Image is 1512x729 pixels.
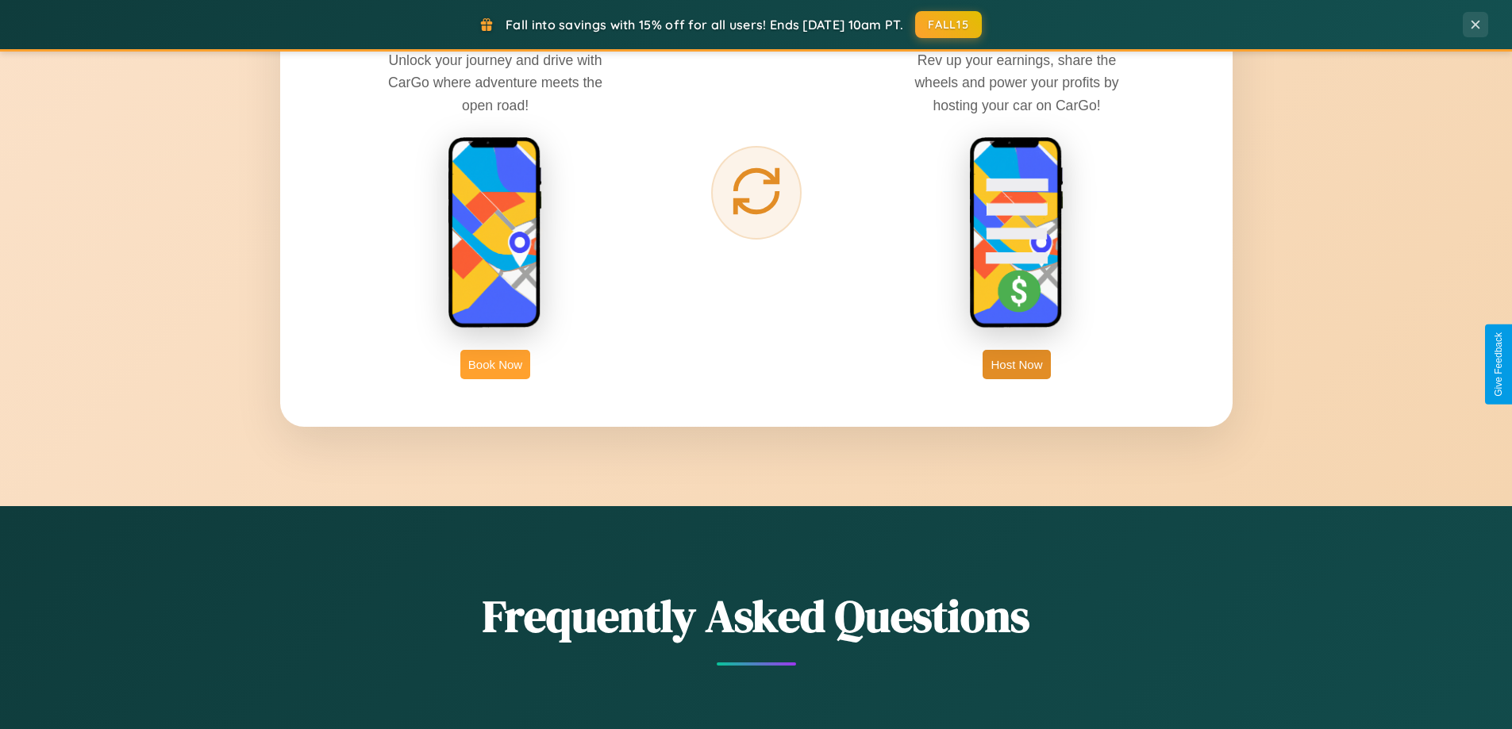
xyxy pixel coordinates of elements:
img: host phone [969,136,1064,330]
p: Unlock your journey and drive with CarGo where adventure meets the open road! [376,49,614,116]
button: Host Now [983,350,1050,379]
span: Fall into savings with 15% off for all users! Ends [DATE] 10am PT. [506,17,903,33]
div: Give Feedback [1493,332,1504,397]
button: FALL15 [915,11,982,38]
button: Book Now [460,350,530,379]
h2: Frequently Asked Questions [280,585,1233,647]
img: rent phone [448,136,543,330]
p: Rev up your earnings, share the wheels and power your profits by hosting your car on CarGo! [898,49,1136,116]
